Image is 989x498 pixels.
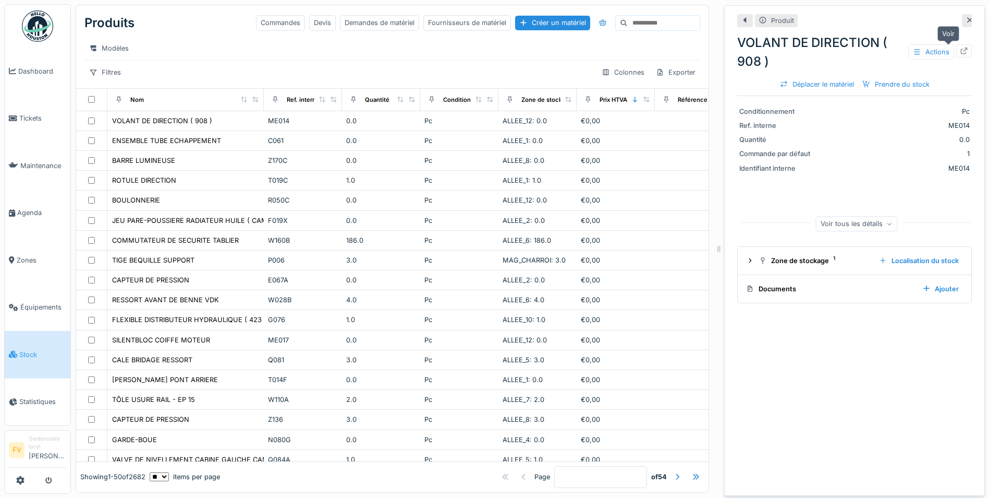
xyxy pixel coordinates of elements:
[346,355,416,365] div: 3.0
[822,106,970,116] div: Pc
[84,65,126,80] div: Filtres
[84,9,135,37] div: Produits
[112,175,176,185] div: ROTULE DIRECTION
[5,142,70,189] a: Maintenance
[581,255,651,265] div: €0,00
[737,33,972,71] div: VOLANT DE DIRECTION ( 908 )
[581,335,651,345] div: €0,00
[937,26,959,41] div: Voir
[503,456,543,464] span: ALLEE_5: 1.0
[678,96,746,104] div: Référence constructeur
[112,375,218,385] div: [PERSON_NAME] PONT ARRIERE
[503,356,544,364] span: ALLEE_5: 3.0
[739,106,817,116] div: Conditionnement
[17,208,66,218] span: Agenda
[365,96,389,104] div: Quantité
[5,48,70,95] a: Dashboard
[424,375,494,385] div: Pc
[268,455,338,465] div: Q084A
[268,395,338,405] div: W110A
[424,435,494,445] div: Pc
[581,375,651,385] div: €0,00
[268,175,338,185] div: T019C
[112,335,210,345] div: SILENTBLOC COIFFE MOTEUR
[521,96,572,104] div: Zone de stockage
[268,116,338,126] div: ME014
[5,284,70,331] a: Équipements
[17,255,66,265] span: Zones
[424,216,494,226] div: Pc
[424,195,494,205] div: Pc
[112,295,219,305] div: RESSORT AVANT DE BENNE VDK
[581,235,651,245] div: €0,00
[112,315,266,325] div: FLEXIBLE DISTRIBUTEUR HYDRAULIQUE ( 423 )
[268,235,338,245] div: W160B
[822,121,970,131] div: ME014
[443,96,493,104] div: Conditionnement
[112,435,157,445] div: GARDE-BOUE
[424,335,494,345] div: Pc
[112,235,239,245] div: COMMUTATEUR DE SECURITE TABLIER
[742,251,967,270] summary: Zone de stockage1Localisation du stock
[112,156,175,165] div: BARRE LUMINEUSE
[112,455,295,465] div: VALVE DE NIVELLEMENT CABINE GAUCHE CAMION 424
[112,195,160,205] div: BOULONNERIE
[581,435,651,445] div: €0,00
[19,350,66,360] span: Stock
[739,149,817,159] div: Commande par défaut
[346,315,416,325] div: 1.0
[581,175,651,185] div: €0,00
[822,163,970,173] div: ME014
[268,136,338,146] div: C061
[346,136,416,146] div: 0.0
[581,275,651,285] div: €0,00
[776,77,858,91] div: Déplacer le matériel
[112,275,189,285] div: CAPTEUR DE PRESSION
[503,256,566,264] span: MAG_CHARROI: 3.0
[746,284,914,294] div: Documents
[112,255,194,265] div: TIGE BEQUILLE SUPPORT
[908,44,954,60] div: Actions
[287,96,320,104] div: Ref. interne
[268,315,338,325] div: G076
[503,336,547,344] span: ALLEE_12: 0.0
[150,472,220,482] div: items per page
[5,236,70,284] a: Zones
[503,396,544,404] span: ALLEE_7: 2.0
[112,355,192,365] div: CALE BRIDAGE RESSORT
[581,295,651,305] div: €0,00
[581,116,651,126] div: €0,00
[346,375,416,385] div: 0.0
[503,176,541,184] span: ALLEE_1: 1.0
[503,157,544,164] span: ALLEE_8: 0.0
[346,455,416,465] div: 1.0
[20,161,66,171] span: Maintenance
[503,316,545,324] span: ALLEE_10: 1.0
[822,135,970,145] div: 0.0
[581,315,651,325] div: €0,00
[742,279,967,299] summary: DocumentsAjouter
[424,156,494,165] div: Pc
[268,414,338,424] div: Z136
[503,217,545,224] span: ALLEE_2: 0.0
[424,136,494,146] div: Pc
[424,175,494,185] div: Pc
[346,435,416,445] div: 0.0
[581,216,651,226] div: €0,00
[346,216,416,226] div: 0.0
[651,65,700,80] div: Exporter
[268,435,338,445] div: N080G
[268,295,338,305] div: W028B
[19,397,66,407] span: Statistiques
[918,282,963,296] div: Ajouter
[9,442,25,458] li: FV
[503,117,547,125] span: ALLEE_12: 0.0
[112,395,195,405] div: TÔLE USURE RAIL - EP 15
[29,435,66,465] li: [PERSON_NAME]
[424,116,494,126] div: Pc
[346,156,416,165] div: 0.0
[503,276,545,284] span: ALLEE_2: 0.0
[340,15,419,30] div: Demandes de matériel
[423,15,511,30] div: Fournisseurs de matériel
[5,331,70,378] a: Stock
